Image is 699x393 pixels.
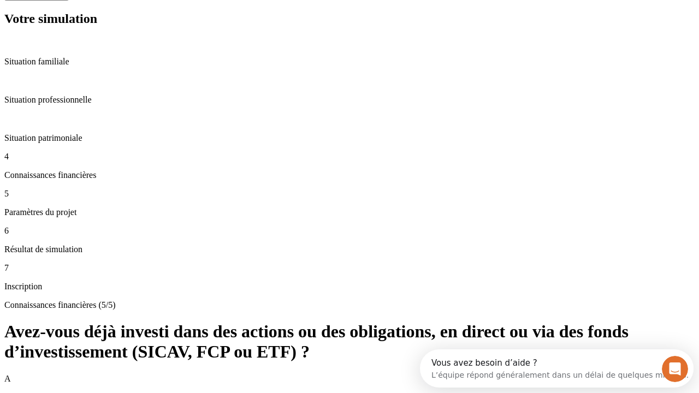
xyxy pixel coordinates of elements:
p: Situation patrimoniale [4,133,695,143]
p: A [4,374,695,384]
p: 6 [4,226,695,236]
p: Résultat de simulation [4,245,695,254]
div: Ouvrir le Messenger Intercom [4,4,301,34]
h1: Avez-vous déjà investi dans des actions ou des obligations, en direct ou via des fonds d’investis... [4,321,695,362]
p: Situation familiale [4,57,695,67]
iframe: Intercom live chat discovery launcher [420,349,694,388]
p: Connaissances financières (5/5) [4,300,695,310]
p: 5 [4,189,695,199]
div: Vous avez besoin d’aide ? [11,9,269,18]
p: Connaissances financières [4,170,695,180]
h2: Votre simulation [4,11,695,26]
p: Inscription [4,282,695,291]
p: 7 [4,263,695,273]
p: Paramètres du projet [4,207,695,217]
p: Situation professionnelle [4,95,695,105]
iframe: Intercom live chat [662,356,688,382]
p: 4 [4,152,695,162]
div: L’équipe répond généralement dans un délai de quelques minutes. [11,18,269,29]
